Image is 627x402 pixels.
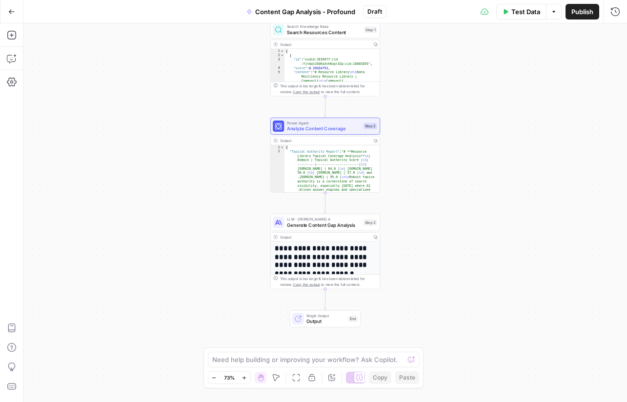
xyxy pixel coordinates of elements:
[324,289,326,309] g: Edge from step_3 to end
[511,7,540,17] span: Test Data
[566,4,599,20] button: Publish
[306,318,345,325] span: Output
[293,90,320,94] span: Copy the output
[324,97,326,117] g: Edge from step_1 to step_2
[364,219,377,225] div: Step 3
[287,24,361,30] span: Search Knowledge Base
[369,371,391,384] button: Copy
[496,4,546,20] button: Test Data
[287,221,361,229] span: Generate Content Gap Analysis
[271,70,284,355] div: 5
[373,373,387,382] span: Copy
[280,83,377,95] div: This output is too large & has been abbreviated for review. to view the full content.
[270,118,380,193] div: Power AgentAnalyze Content CoverageStep 2Output{ "Topical Authority Report":"# **Resource Library...
[271,58,284,66] div: 3
[255,7,355,17] span: Content Gap Analysis - Profound
[270,310,380,327] div: Single OutputOutputEnd
[241,4,361,20] button: Content Gap Analysis - Profound
[287,125,361,132] span: Analyze Content Coverage
[270,21,380,97] div: Search Knowledge BaseSearch Resources ContentStep 1Output[ { "id":"vsdid:1639477:rid :YjtAqlU3QKa...
[280,138,369,143] div: Output
[287,217,361,222] span: LLM · [PERSON_NAME] 4
[280,41,369,47] div: Output
[280,276,377,287] div: This output is too large & has been abbreviated for review. to view the full content.
[348,316,358,322] div: End
[271,145,284,150] div: 1
[271,49,284,53] div: 1
[571,7,593,17] span: Publish
[306,313,345,319] span: Single Output
[324,193,326,213] g: Edge from step_2 to step_3
[367,7,382,16] span: Draft
[280,145,284,150] span: Toggle code folding, rows 1 through 3
[287,120,361,126] span: Power Agent
[271,66,284,70] div: 4
[287,29,361,36] span: Search Resources Content
[280,234,369,240] div: Output
[280,49,284,53] span: Toggle code folding, rows 1 through 7
[364,27,377,33] div: Step 1
[280,53,284,58] span: Toggle code folding, rows 2 through 6
[293,282,320,287] span: Copy the output
[364,123,377,129] div: Step 2
[271,53,284,58] div: 2
[224,374,235,382] span: 73%
[395,371,419,384] button: Paste
[399,373,415,382] span: Paste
